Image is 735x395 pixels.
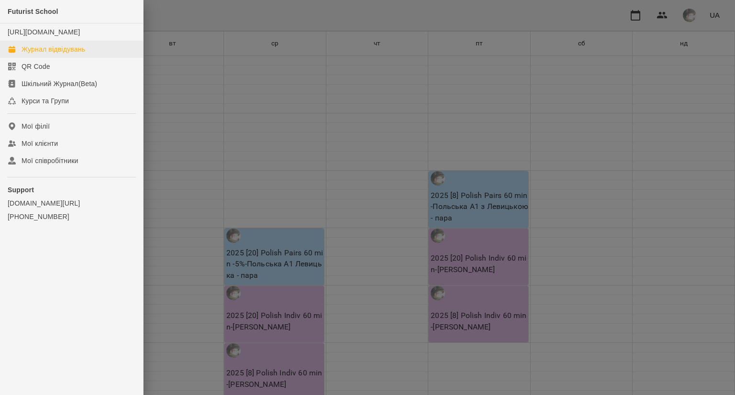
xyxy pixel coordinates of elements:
a: [DOMAIN_NAME][URL] [8,198,135,208]
span: Futurist School [8,8,58,15]
p: Support [8,185,135,195]
a: [PHONE_NUMBER] [8,212,135,221]
div: Мої філії [22,121,50,131]
div: Курси та Групи [22,96,69,106]
div: QR Code [22,62,50,71]
a: [URL][DOMAIN_NAME] [8,28,80,36]
div: Журнал відвідувань [22,44,85,54]
div: Шкільний Журнал(Beta) [22,79,97,88]
div: Мої клієнти [22,139,58,148]
div: Мої співробітники [22,156,78,165]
